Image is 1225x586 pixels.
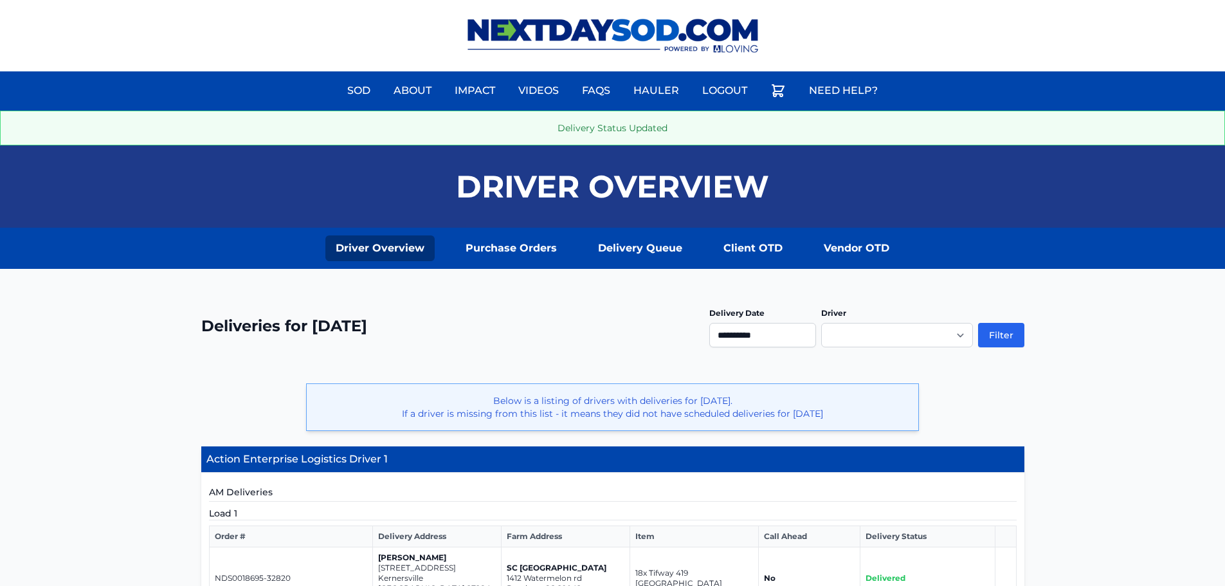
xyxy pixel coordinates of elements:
[209,486,1017,502] h5: AM Deliveries
[201,316,367,336] h2: Deliveries for [DATE]
[209,507,1017,520] h5: Load 1
[709,308,765,318] label: Delivery Date
[372,526,501,547] th: Delivery Address
[215,573,367,583] p: NDS0018695-32820
[630,526,758,547] th: Item
[813,235,900,261] a: Vendor OTD
[201,446,1024,473] h4: Action Enterprise Logistics Driver 1
[378,553,496,563] p: [PERSON_NAME]
[758,526,860,547] th: Call Ahead
[764,573,776,583] strong: No
[317,394,908,420] p: Below is a listing of drivers with deliveries for [DATE]. If a driver is missing from this list -...
[456,171,769,202] h1: Driver Overview
[588,235,693,261] a: Delivery Queue
[626,75,687,106] a: Hauler
[574,75,618,106] a: FAQs
[507,563,624,573] p: SC [GEOGRAPHIC_DATA]
[860,526,995,547] th: Delivery Status
[866,573,905,583] span: Delivered
[455,235,567,261] a: Purchase Orders
[511,75,567,106] a: Videos
[325,235,435,261] a: Driver Overview
[447,75,503,106] a: Impact
[713,235,793,261] a: Client OTD
[209,526,372,547] th: Order #
[378,563,496,573] p: [STREET_ADDRESS]
[501,526,630,547] th: Farm Address
[978,323,1024,347] button: Filter
[11,122,1214,134] p: Delivery Status Updated
[821,308,846,318] label: Driver
[694,75,755,106] a: Logout
[340,75,378,106] a: Sod
[507,573,624,583] p: 1412 Watermelon rd
[386,75,439,106] a: About
[801,75,885,106] a: Need Help?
